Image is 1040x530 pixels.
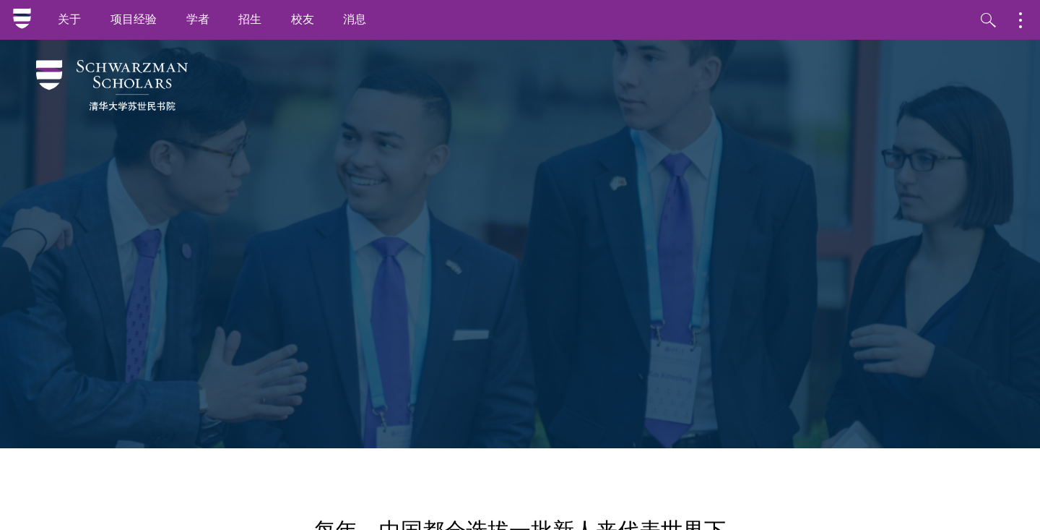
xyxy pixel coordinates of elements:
[36,60,188,111] img: 苏世民学者项目
[291,11,315,27] font: 校友
[238,11,262,27] font: 招生
[58,11,82,27] font: 关于
[110,11,157,27] font: 项目经验
[343,11,367,27] font: 消息
[186,11,210,27] font: 学者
